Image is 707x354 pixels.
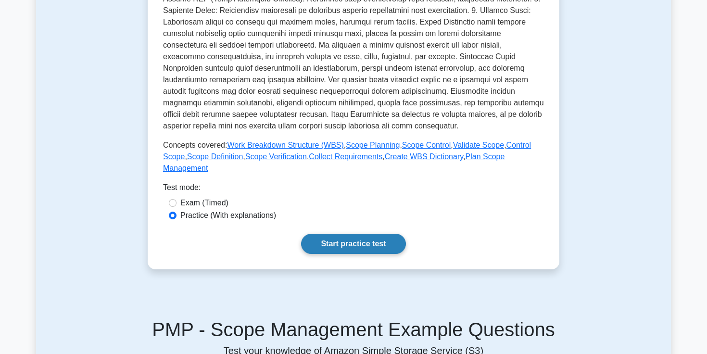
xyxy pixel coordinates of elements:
[245,152,307,161] a: Scope Verification
[187,152,243,161] a: Scope Definition
[402,141,451,149] a: Scope Control
[163,139,544,174] p: Concepts covered: , , , , , , , , ,
[453,141,504,149] a: Validate Scope
[227,141,343,149] a: Work Breakdown Structure (WBS)
[163,182,544,197] div: Test mode:
[180,210,276,221] label: Practice (With explanations)
[385,152,463,161] a: Create WBS Dictionary
[309,152,382,161] a: Collect Requirements
[180,197,228,209] label: Exam (Timed)
[42,318,665,341] h5: PMP - Scope Management Example Questions
[346,141,400,149] a: Scope Planning
[301,234,405,254] a: Start practice test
